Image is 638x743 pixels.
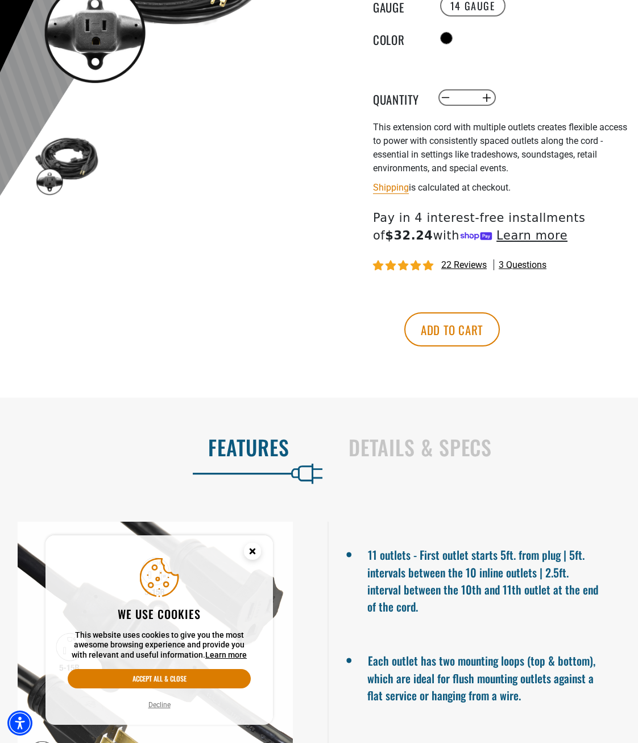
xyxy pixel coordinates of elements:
a: Shipping [373,182,409,193]
div: is calculated at checkout. [373,180,629,195]
label: Quantity [373,90,430,105]
h2: We use cookies [68,606,251,621]
a: This website uses cookies to give you the most awesome browsing experience and provide you with r... [205,650,247,659]
span: This extension cord with multiple outlets creates flexible access to power with consistently spac... [373,122,627,174]
button: Decline [145,699,174,711]
li: Each outlet has two mounting loops (top & bottom), which are ideal for flush mounting outlets aga... [367,649,598,704]
aside: Cookie Consent [45,535,273,725]
li: 11 outlets - First outlet starts 5ft. from plug | 5ft. intervals between the 10 inline outlets | ... [367,543,598,615]
button: Accept all & close [68,669,251,688]
button: Close this option [232,535,273,571]
span: 22 reviews [441,259,487,270]
span: 4.95 stars [373,261,436,271]
span: 3 questions [499,259,546,271]
legend: Color [373,31,430,46]
div: Accessibility Menu [7,711,32,736]
p: This website uses cookies to give you the most awesome browsing experience and provide you with r... [68,630,251,661]
img: black [34,131,100,197]
button: Add to cart [404,312,500,346]
h2: Details & Specs [349,435,614,459]
h2: Features [24,435,289,459]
